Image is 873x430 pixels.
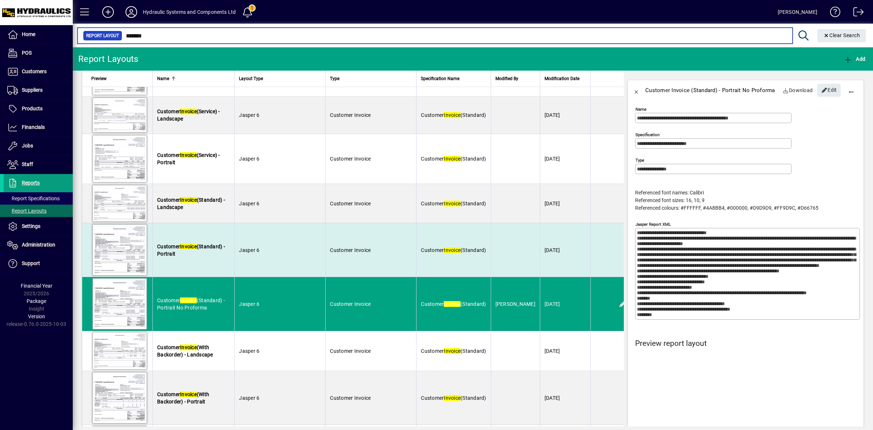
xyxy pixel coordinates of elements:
[817,84,841,97] button: Edit
[7,208,47,214] span: Report Layouts
[22,223,40,229] span: Settings
[421,156,486,162] span: Customer (Standard)
[143,6,236,18] div: Hydraulic Systems and Components Ltd
[421,348,486,354] span: Customer (Standard)
[157,152,220,165] span: Customer (Service) - Portrait
[4,81,73,99] a: Suppliers
[421,112,486,118] span: Customer (Standard)
[444,395,461,401] em: Invoice
[180,197,197,203] em: Invoice
[421,75,459,83] span: Specification Name
[239,75,321,83] div: Layout Type
[444,247,461,253] em: Invoice
[22,68,47,74] span: Customers
[495,75,518,83] span: Modified By
[842,52,867,66] button: Add
[239,75,263,83] span: Layout Type
[22,161,33,167] span: Staff
[239,395,259,401] span: Jasper 6
[7,196,60,201] span: Report Specifications
[4,137,73,155] a: Jobs
[617,298,629,310] button: Edit
[330,75,339,83] span: Type
[783,84,813,96] span: Download
[91,75,107,83] span: Preview
[157,75,169,83] span: Name
[635,107,646,112] mat-label: Name
[540,277,590,331] td: [DATE]
[157,109,220,122] span: Customer (Service) - Landscape
[4,255,73,273] a: Support
[444,201,461,206] em: Invoice
[22,143,33,149] span: Jobs
[540,96,590,134] td: [DATE]
[28,313,45,319] span: Version
[545,75,579,83] span: Modification Date
[180,391,197,397] em: Invoice
[495,301,535,307] span: [PERSON_NAME]
[180,344,197,350] em: Invoice
[78,53,139,65] div: Report Layouts
[444,301,461,307] em: Invoice
[540,134,590,184] td: [DATE]
[180,152,197,158] em: Invoice
[4,100,73,118] a: Products
[22,31,35,37] span: Home
[22,124,45,130] span: Financials
[635,190,704,196] span: Referenced font names: Calibri
[635,205,818,211] span: Referenced colours: #FFFFFF, #4A8BB4, #000000, #D9D9D9, #FF9D9C, #D66765
[330,75,412,83] div: Type
[635,222,671,227] mat-label: Jasper Report XML
[540,223,590,277] td: [DATE]
[635,132,659,137] mat-label: Specification
[180,109,197,114] em: Invoice
[157,244,225,257] span: Customer (Standard) - Portrait
[421,395,486,401] span: Customer (Standard)
[180,297,197,303] em: Invoice
[635,197,705,203] span: Referenced font sizes: 16, 10, 9
[540,331,590,371] td: [DATE]
[330,301,371,307] span: Customer Invoice
[825,1,841,25] a: Knowledge Base
[444,156,461,162] em: Invoice
[239,156,259,162] span: Jasper 6
[821,84,837,96] span: Edit
[22,180,40,186] span: Reports
[330,201,371,206] span: Customer Invoice
[239,112,259,118] span: Jasper 6
[842,82,860,99] button: More options
[21,283,52,289] span: Financial Year
[778,6,817,18] div: [PERSON_NAME]
[4,192,73,205] a: Report Specifications
[844,56,865,62] span: Add
[4,217,73,236] a: Settings
[4,63,73,81] a: Customers
[96,5,120,19] button: Add
[239,301,259,307] span: Jasper 6
[4,236,73,254] a: Administration
[545,75,586,83] div: Modification Date
[330,348,371,354] span: Customer Invoice
[4,25,73,44] a: Home
[22,50,32,56] span: POS
[421,301,486,307] span: Customer (Standard)
[421,201,486,206] span: Customer (Standard)
[27,298,46,304] span: Package
[157,75,230,83] div: Name
[823,32,860,38] span: Clear Search
[540,371,590,425] td: [DATE]
[157,297,225,311] span: Customer (Standard) - Portrait No Proforma
[239,348,259,354] span: Jasper 6
[635,158,644,163] mat-label: Type
[22,87,43,93] span: Suppliers
[4,44,73,62] a: POS
[635,339,860,348] h4: Preview report layout
[239,247,259,253] span: Jasper 6
[330,247,371,253] span: Customer Invoice
[817,29,866,42] button: Clear
[645,84,775,96] div: Customer Invoice (Standard) - Portrait No Proforma
[444,112,461,118] em: Invoice
[848,1,864,25] a: Logout
[628,82,645,99] button: Back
